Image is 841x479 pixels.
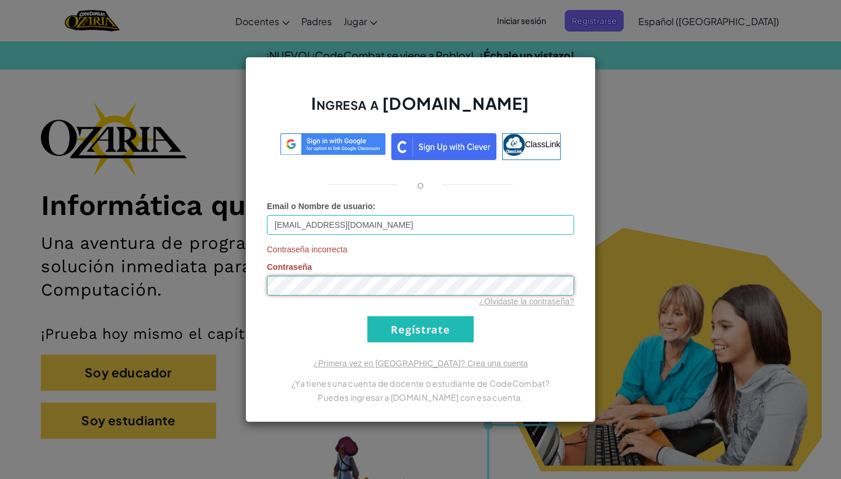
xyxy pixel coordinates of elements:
[267,202,373,211] span: Email o Nombre de usuario
[479,297,574,306] a: ¿Olvidaste la contraseña?
[280,133,385,155] img: log-in-google-sso.svg
[267,200,376,212] label: :
[267,390,574,404] p: Puedes ingresar a [DOMAIN_NAME] con esa cuenta.
[267,262,312,272] span: Contraseña
[267,92,574,126] h2: Ingresa a [DOMAIN_NAME]
[267,376,574,390] p: ¿Ya tienes una cuenta de docente o estudiante de CodeCombat?
[367,316,474,342] input: Regístrate
[391,133,496,160] img: clever_sso_button@2x.png
[503,134,525,156] img: classlink-logo-small.png
[417,178,424,192] p: o
[525,140,561,149] span: ClassLink
[267,244,574,255] span: Contraseña incorrecta
[313,359,528,368] a: ¿Primera vez en [GEOGRAPHIC_DATA]? Crea una cuenta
